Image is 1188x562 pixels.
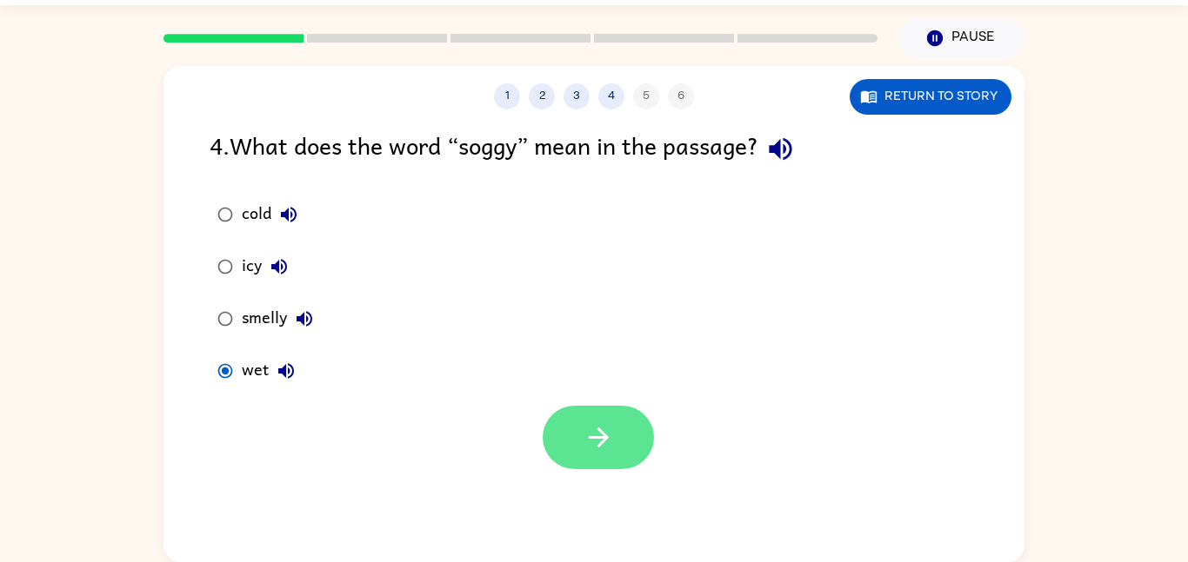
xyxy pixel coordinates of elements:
[242,197,306,232] div: cold
[850,79,1011,115] button: Return to story
[242,249,297,284] div: icy
[271,197,306,232] button: cold
[598,83,624,109] button: 4
[494,83,520,109] button: 1
[210,127,978,171] div: 4 . What does the word “soggy” mean in the passage?
[242,354,304,388] div: wet
[269,354,304,388] button: wet
[898,18,1024,58] button: Pause
[529,83,555,109] button: 2
[262,249,297,284] button: icy
[287,301,322,336] button: smelly
[564,83,590,109] button: 3
[242,301,322,336] div: smelly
